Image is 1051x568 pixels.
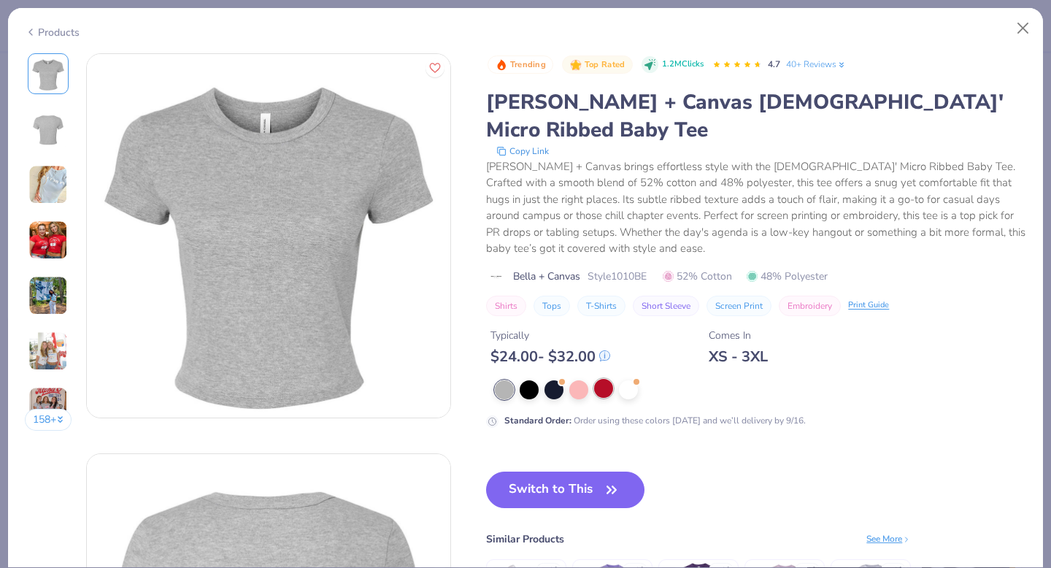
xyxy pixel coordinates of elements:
[709,328,768,343] div: Comes In
[496,59,507,71] img: Trending sort
[779,296,841,316] button: Embroidery
[486,472,644,508] button: Switch to This
[663,269,732,284] span: 52% Cotton
[490,348,610,366] div: $ 24.00 - $ 32.00
[31,112,66,147] img: Back
[534,296,570,316] button: Tops
[28,276,68,315] img: User generated content
[426,58,444,77] button: Like
[866,532,911,545] div: See More
[31,56,66,91] img: Front
[588,269,647,284] span: Style 1010BE
[513,269,580,284] span: Bella + Canvas
[486,271,506,283] img: brand logo
[490,328,610,343] div: Typically
[492,144,553,158] button: copy to clipboard
[577,296,625,316] button: T-Shirts
[25,25,80,40] div: Products
[486,531,564,547] div: Similar Products
[562,55,632,74] button: Badge Button
[709,348,768,366] div: XS - 3XL
[768,58,780,70] span: 4.7
[1009,15,1037,42] button: Close
[25,409,72,431] button: 158+
[747,269,828,284] span: 48% Polyester
[28,331,68,371] img: User generated content
[570,59,582,71] img: Top Rated sort
[488,55,553,74] button: Badge Button
[662,58,704,71] span: 1.2M Clicks
[486,88,1026,144] div: [PERSON_NAME] + Canvas [DEMOGRAPHIC_DATA]' Micro Ribbed Baby Tee
[28,220,68,260] img: User generated content
[28,387,68,426] img: User generated content
[504,415,571,426] strong: Standard Order :
[87,54,450,418] img: Front
[712,53,762,77] div: 4.7 Stars
[848,299,889,312] div: Print Guide
[585,61,625,69] span: Top Rated
[707,296,771,316] button: Screen Print
[633,296,699,316] button: Short Sleeve
[786,58,847,71] a: 40+ Reviews
[486,296,526,316] button: Shirts
[510,61,546,69] span: Trending
[28,165,68,204] img: User generated content
[486,158,1026,257] div: [PERSON_NAME] + Canvas brings effortless style with the [DEMOGRAPHIC_DATA]' Micro Ribbed Baby Tee...
[504,414,806,427] div: Order using these colors [DATE] and we’ll delivery by 9/16.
